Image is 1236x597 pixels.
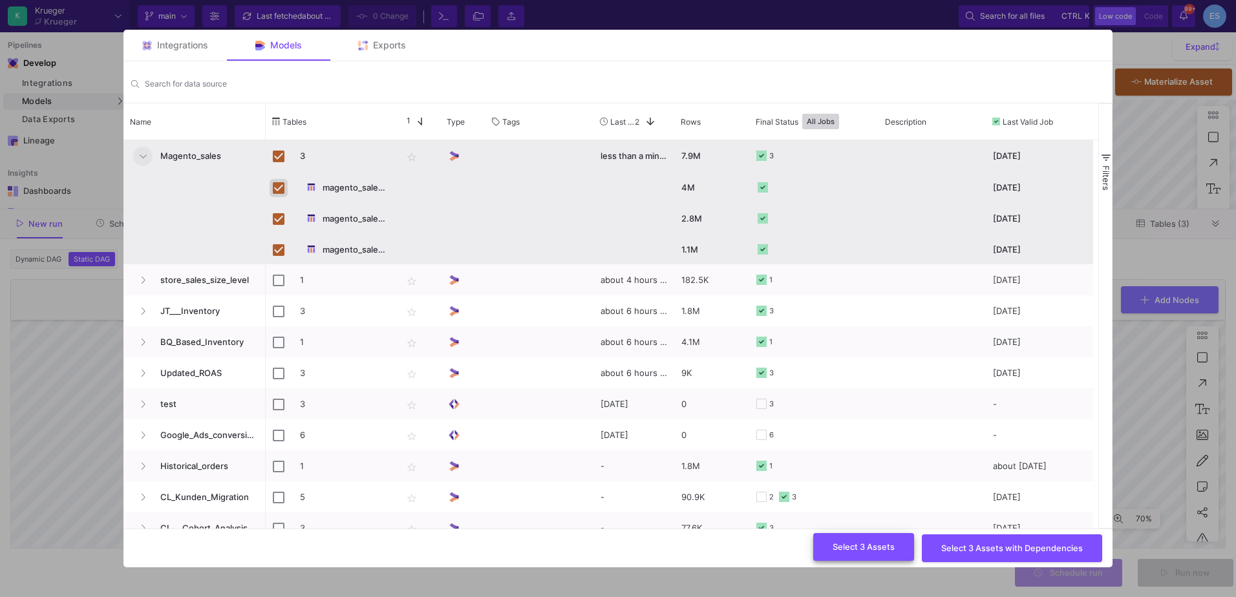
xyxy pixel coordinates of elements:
p: 1 [300,451,388,481]
div: Press SPACE to deselect this row. [266,202,1093,233]
div: Press SPACE to select this row. [123,357,266,388]
span: Tags [502,117,520,127]
img: UI Model [447,273,461,287]
div: [DATE] [986,295,1093,326]
span: Updated_ROAS [153,358,259,388]
img: UI Model [447,521,461,535]
div: [DATE] [986,172,1093,202]
div: 4M [674,172,749,202]
img: UI Model [447,304,461,318]
p: 1 [300,265,388,295]
input: Search for name, tables, ... [145,79,1105,89]
div: 182.5K [674,264,749,295]
span: store_sales_size_level [153,265,259,295]
p: 3 [300,296,388,326]
span: CL___Cohort_Analysis [153,513,259,543]
div: 3 [769,358,774,388]
div: [DATE] [593,388,674,419]
div: Press SPACE to deselect this row. [123,202,266,233]
div: - [593,450,674,481]
div: Press SPACE to select this row. [123,419,266,450]
div: about 4 hours ago [593,264,674,295]
div: 2 [769,482,774,512]
span: Historical_orders [153,451,259,481]
span: BQ_Based_Inventory [153,327,259,357]
div: Press SPACE to select this row. [123,481,266,512]
img: Integration type child icon [306,182,316,192]
div: Press SPACE to deselect this row. [266,233,1093,264]
span: Rows [681,117,701,127]
button: All Jobs [802,114,839,129]
div: Press SPACE to select this row. [266,295,1093,326]
div: Press SPACE to select this row. [123,512,266,543]
span: Name [130,117,151,127]
div: about 6 hours ago [593,357,674,388]
div: 1 [769,451,772,481]
button: Select 3 Assets [813,533,914,561]
button: Integration type child icon [300,235,323,265]
div: [DATE] [986,326,1093,357]
div: Press SPACE to select this row. [266,512,1093,543]
p: 3 [300,358,388,388]
span: Type [447,117,465,127]
span: Exports [373,40,406,50]
div: Press SPACE to select this row. [123,295,266,326]
div: 9K [674,357,749,388]
div: - [986,388,1093,419]
div: [DATE] [986,140,1093,171]
div: Press SPACE to deselect this row. [123,171,266,202]
div: [DATE] [593,419,674,450]
div: Press SPACE to select this row. [266,419,1093,450]
p: 1 [300,327,388,357]
img: SQL Model [447,428,461,442]
span: Magento_sales [153,141,259,171]
div: Press SPACE to deselect this row. [266,140,1093,171]
div: 0 [674,419,749,450]
div: Press SPACE to select this row. [123,264,266,295]
span: test [153,389,259,419]
div: 7.9M [674,140,749,171]
div: 3 [792,482,796,512]
div: 3 [769,389,774,419]
span: Select 3 Assets [833,542,895,552]
span: Last Valid Job [1003,117,1053,127]
div: [DATE] [986,357,1093,388]
button: Integration type child icon [300,173,323,203]
div: - [593,481,674,512]
p: 5 [300,482,388,512]
div: less than a minute ago [593,140,674,171]
div: 1 [769,327,772,357]
button: Select 3 Assets with Dependencies [922,534,1102,562]
button: Integration type child icon [300,204,323,234]
span: 1 [401,116,410,127]
div: [DATE] [986,264,1093,295]
div: Final Status [756,107,860,136]
img: UI Model [447,366,461,380]
div: 2.8M [674,203,749,233]
div: 3 [769,141,774,171]
span: Description [885,117,926,127]
p: 6 [300,420,388,450]
div: Press SPACE to select this row. [266,357,1093,388]
img: UI Model [447,490,461,504]
div: Press SPACE to deselect this row. [266,171,1093,202]
div: 90.9K [674,481,749,512]
div: Press SPACE to select this row. [266,326,1093,357]
div: Press SPACE to select this row. [266,481,1093,512]
div: magento_sales_after2024 [300,204,388,234]
span: Google_Ads_conversions [153,420,259,450]
img: UI Model [447,149,461,163]
div: Press SPACE to deselect this row. [123,233,266,264]
div: 3 [769,513,774,543]
div: Press SPACE to select this row. [123,450,266,481]
span: Integrations [157,40,208,50]
div: about 6 hours ago [593,326,674,357]
img: Integration type child icon [306,213,316,223]
div: 1.8M [674,295,749,326]
span: Select 3 Assets with Dependencies [941,543,1083,553]
div: - [986,419,1093,450]
div: Press SPACE to deselect this row. [123,140,266,171]
div: magento_sales_after2023 [300,173,388,203]
div: 0 [674,388,749,419]
div: 4.1M [674,326,749,357]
